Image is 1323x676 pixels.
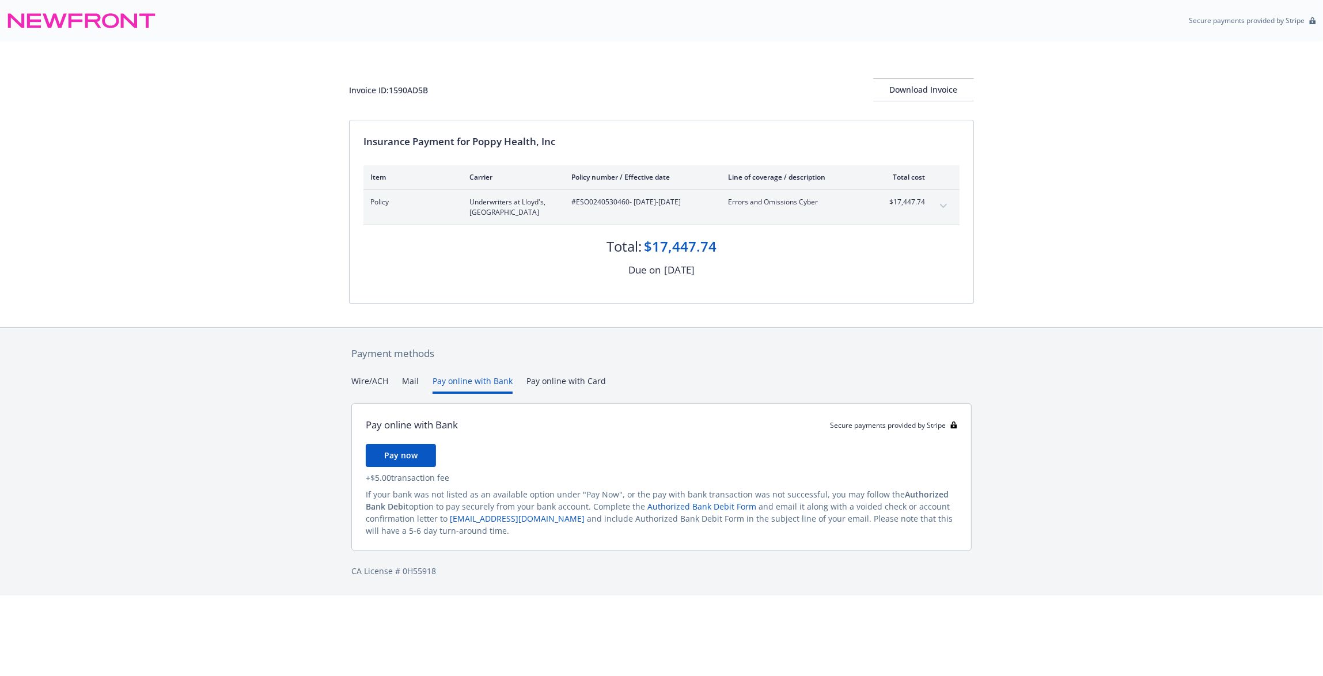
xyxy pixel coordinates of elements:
div: Download Invoice [873,79,974,101]
span: Errors and Omissions Cyber [728,197,863,207]
div: Policy number / Effective date [571,172,710,182]
div: Line of coverage / description [728,172,863,182]
div: Insurance Payment for Poppy Health, Inc [363,134,960,149]
span: Policy [370,197,451,207]
button: Pay online with Card [526,375,606,394]
a: [EMAIL_ADDRESS][DOMAIN_NAME] [450,513,585,524]
div: If your bank was not listed as an available option under "Pay Now", or the pay with bank transact... [366,488,957,537]
div: [DATE] [664,263,695,278]
span: Authorized Bank Debit [366,489,949,512]
div: Pay online with Bank [366,417,458,432]
button: expand content [934,197,953,215]
div: Due on [628,263,661,278]
button: Pay online with Bank [433,375,513,394]
span: Pay now [384,450,418,461]
div: Payment methods [351,346,972,361]
div: Total cost [882,172,925,182]
span: Underwriters at Lloyd's, [GEOGRAPHIC_DATA] [469,197,553,218]
button: Download Invoice [873,78,974,101]
div: Total: [606,237,642,256]
div: $17,447.74 [644,237,717,256]
span: #ESO0240530460 - [DATE]-[DATE] [571,197,710,207]
div: Secure payments provided by Stripe [830,420,957,430]
div: CA License # 0H55918 [351,565,972,577]
button: Pay now [366,444,436,467]
a: Authorized Bank Debit Form [647,501,756,512]
div: PolicyUnderwriters at Lloyd's, [GEOGRAPHIC_DATA]#ESO0240530460- [DATE]-[DATE]Errors and Omissions... [363,190,960,225]
span: $17,447.74 [882,197,925,207]
div: Item [370,172,451,182]
div: Invoice ID: 1590AD5B [349,84,428,96]
div: Carrier [469,172,553,182]
div: + $5.00 transaction fee [366,472,957,484]
button: Mail [402,375,419,394]
button: Wire/ACH [351,375,388,394]
p: Secure payments provided by Stripe [1189,16,1305,25]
